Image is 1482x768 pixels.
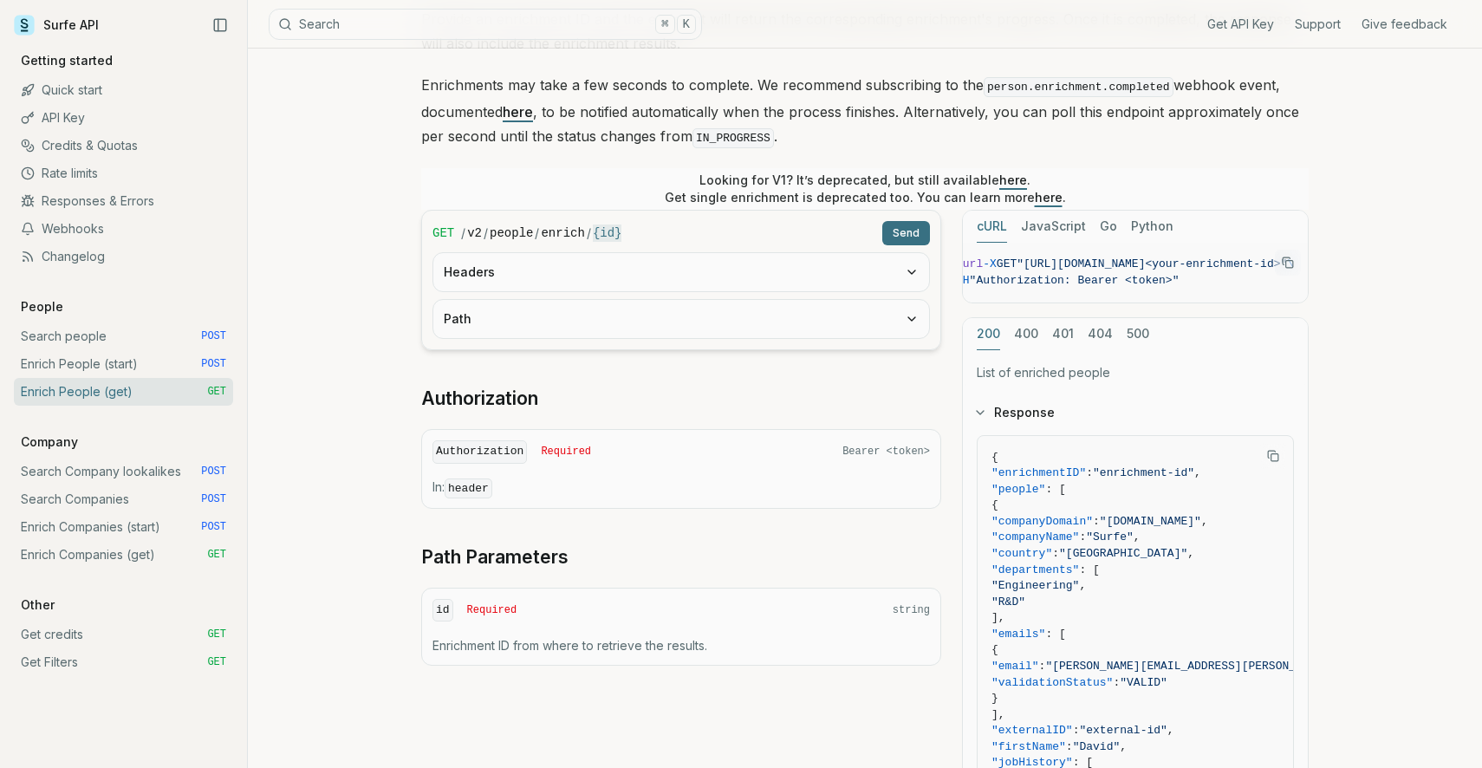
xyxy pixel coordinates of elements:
[490,225,533,242] code: people
[1021,211,1086,243] button: JavaScript
[665,172,1066,206] p: Looking for V1? It’s deprecated, but still available . Get single enrichment is deprecated too. Y...
[1079,724,1167,737] span: "external-id"
[1113,676,1120,689] span: :
[593,225,622,242] code: {id}
[692,128,774,148] code: IN_PROGRESS
[991,611,1005,624] span: ],
[1045,660,1424,673] span: "[PERSON_NAME][EMAIL_ADDRESS][PERSON_NAME][DOMAIN_NAME]"
[991,628,1045,641] span: "emails"
[207,628,226,641] span: GET
[677,15,696,34] kbd: K
[1017,257,1287,270] span: "[URL][DOMAIN_NAME]<your-enrichment-id>"
[201,329,226,343] span: POST
[991,676,1113,689] span: "validationStatus"
[1045,628,1065,641] span: : [
[991,708,1005,721] span: ],
[991,596,1025,609] span: "R&D"
[433,300,929,338] button: Path
[1362,16,1447,33] a: Give feedback
[433,253,929,291] button: Headers
[1194,466,1201,479] span: ,
[991,498,998,511] span: {
[432,637,930,654] p: Enrichment ID from where to retrieve the results.
[1131,211,1173,243] button: Python
[1088,318,1113,350] button: 404
[956,274,970,287] span: -H
[963,390,1308,435] button: Response
[1079,563,1099,576] span: : [
[207,385,226,399] span: GET
[503,103,533,120] a: here
[445,478,492,498] code: header
[1066,740,1073,753] span: :
[991,563,1079,576] span: "departments"
[467,225,482,242] code: v2
[991,643,998,656] span: {
[1079,579,1086,592] span: ,
[432,440,527,464] code: Authorization
[207,12,233,38] button: Collapse Sidebar
[991,483,1045,496] span: "people"
[997,257,1017,270] span: GET
[1035,190,1063,205] a: here
[977,211,1007,243] button: cURL
[977,318,1000,350] button: 200
[14,485,233,513] a: Search Companies POST
[14,350,233,378] a: Enrich People (start) POST
[1100,515,1201,528] span: "[DOMAIN_NAME]"
[999,172,1027,187] a: here
[1073,724,1080,737] span: :
[956,257,983,270] span: curl
[991,451,998,464] span: {
[1039,660,1046,673] span: :
[14,621,233,648] a: Get credits GET
[14,596,62,614] p: Other
[432,478,930,498] p: In:
[1093,515,1100,528] span: :
[1052,547,1059,560] span: :
[432,225,454,242] span: GET
[14,322,233,350] a: Search people POST
[1014,318,1038,350] button: 400
[14,243,233,270] a: Changelog
[14,215,233,243] a: Webhooks
[1134,530,1141,543] span: ,
[14,104,233,132] a: API Key
[882,221,930,245] button: Send
[1167,724,1174,737] span: ,
[14,76,233,104] a: Quick start
[14,12,99,38] a: Surfe API
[977,364,1294,381] p: List of enriched people
[991,660,1039,673] span: "email"
[14,648,233,676] a: Get Filters GET
[14,298,70,316] p: People
[991,692,998,705] span: }
[1079,530,1086,543] span: :
[484,225,488,242] span: /
[421,73,1309,151] p: Enrichments may take a few seconds to complete. We recommend subscribing to the webhook event, do...
[14,187,233,215] a: Responses & Errors
[535,225,539,242] span: /
[655,15,674,34] kbd: ⌘
[893,603,930,617] span: string
[201,492,226,506] span: POST
[14,52,120,69] p: Getting started
[1045,483,1065,496] span: : [
[1120,740,1127,753] span: ,
[1093,466,1194,479] span: "enrichment-id"
[1086,530,1134,543] span: "Surfe"
[842,445,930,459] span: Bearer <token>
[991,530,1079,543] span: "companyName"
[1052,318,1074,350] button: 401
[207,548,226,562] span: GET
[1275,250,1301,276] button: Copy Text
[587,225,591,242] span: /
[14,378,233,406] a: Enrich People (get) GET
[1059,547,1187,560] span: "[GEOGRAPHIC_DATA]"
[541,225,584,242] code: enrich
[461,225,465,242] span: /
[1127,318,1149,350] button: 500
[991,547,1052,560] span: "country"
[1260,443,1286,469] button: Copy Text
[991,466,1086,479] span: "enrichmentID"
